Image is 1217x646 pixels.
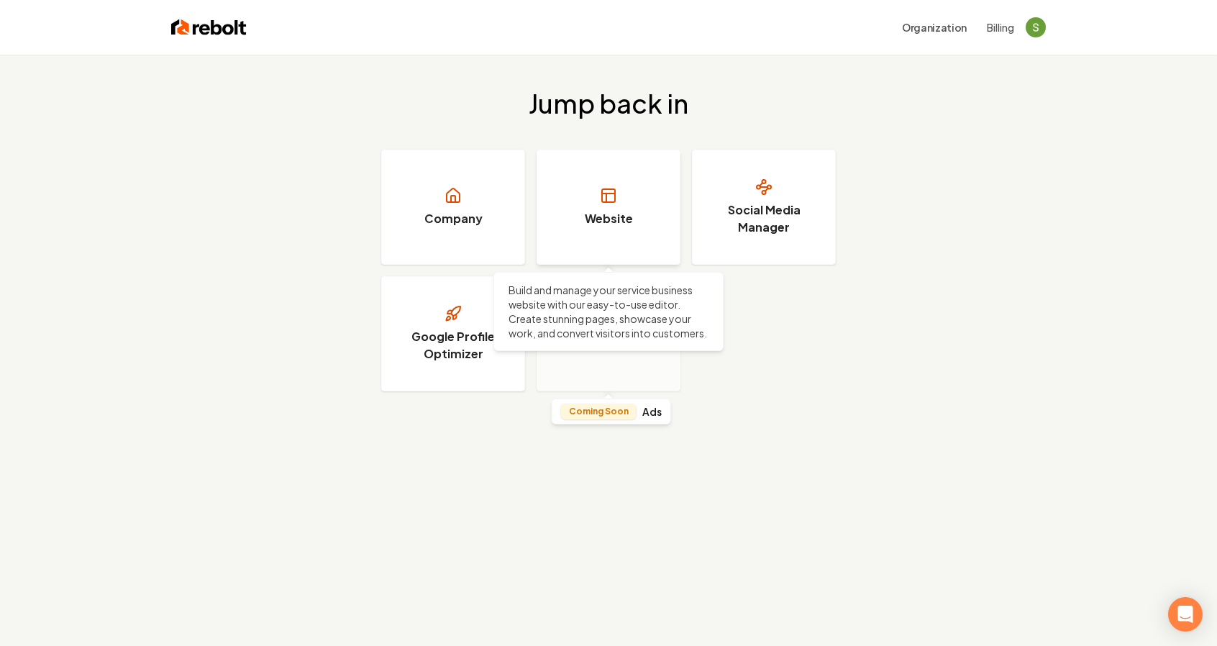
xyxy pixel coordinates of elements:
[537,150,680,265] a: Website
[509,283,708,340] p: Build and manage your service business website with our easy-to-use editor. Create stunning pages...
[1168,597,1203,632] div: Open Intercom Messenger
[424,210,483,227] h3: Company
[893,14,975,40] button: Organization
[987,20,1014,35] button: Billing
[171,17,247,37] img: Rebolt Logo
[692,150,836,265] a: Social Media Manager
[1026,17,1046,37] button: Open user button
[399,328,507,363] h3: Google Profile Optimizer
[381,276,525,391] a: Google Profile Optimizer
[642,406,662,417] h4: Ads
[585,210,633,227] h3: Website
[1026,17,1046,37] img: Sales Champion
[569,406,629,417] p: Coming Soon
[529,89,688,118] h2: Jump back in
[381,150,525,265] a: Company
[710,201,818,236] h3: Social Media Manager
